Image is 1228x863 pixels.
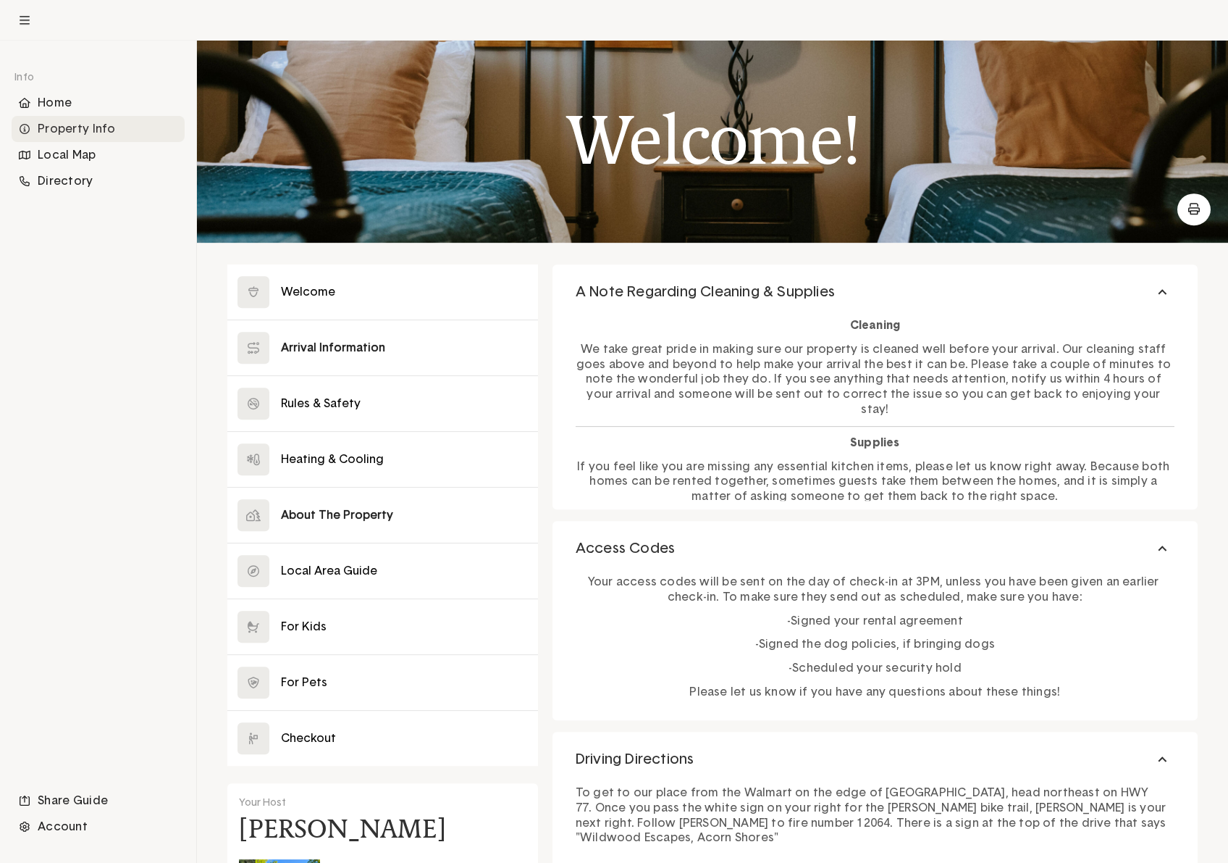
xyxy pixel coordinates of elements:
div: Directory [12,168,185,194]
div: Local Map [12,142,185,168]
h1: Welcome! [565,101,860,178]
p: -Signed your rental agreement [576,614,1174,629]
span: Access Codes [576,539,675,558]
p: -Signed the dog policies, if bringing dogs [576,637,1174,652]
li: Navigation item [12,116,185,142]
li: Navigation item [12,90,185,116]
h4: [PERSON_NAME] [239,817,446,841]
div: Share Guide [12,788,185,814]
strong: Cleaning [850,320,901,331]
div: Property Info [12,116,185,142]
li: Navigation item [12,168,185,194]
button: Access Codes [552,521,1198,576]
div: Account [12,814,185,840]
p: Your access codes will be sent on the day of check-in at 3PM, unless you have been given an earli... [576,575,1174,605]
p: If you feel like you are missing any essential kitchen items, please let us know right away. Beca... [576,459,1174,504]
span: Your Host [239,798,286,808]
span: We take great pride in making sure our property is cleaned well before your arrival. Our cleaning... [576,343,1174,415]
li: Navigation item [12,788,185,814]
li: Navigation item [12,142,185,168]
strong: Supplies [850,437,900,449]
p: -Scheduled your security hold [576,661,1174,676]
p: To get to our place from the Walmart on the edge of [GEOGRAPHIC_DATA], head northeast on HWY 77. ... [576,785,1174,846]
div: Home [12,90,185,116]
span: A Note Regarding Cleaning & Supplies [576,283,835,301]
button: Driving Directions [552,732,1198,787]
button: A Note Regarding Cleaning & Supplies [552,264,1198,320]
span: Driving Directions [576,750,694,769]
p: Please let us know if you have any questions about these things! [576,685,1174,700]
li: Navigation item [12,814,185,840]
